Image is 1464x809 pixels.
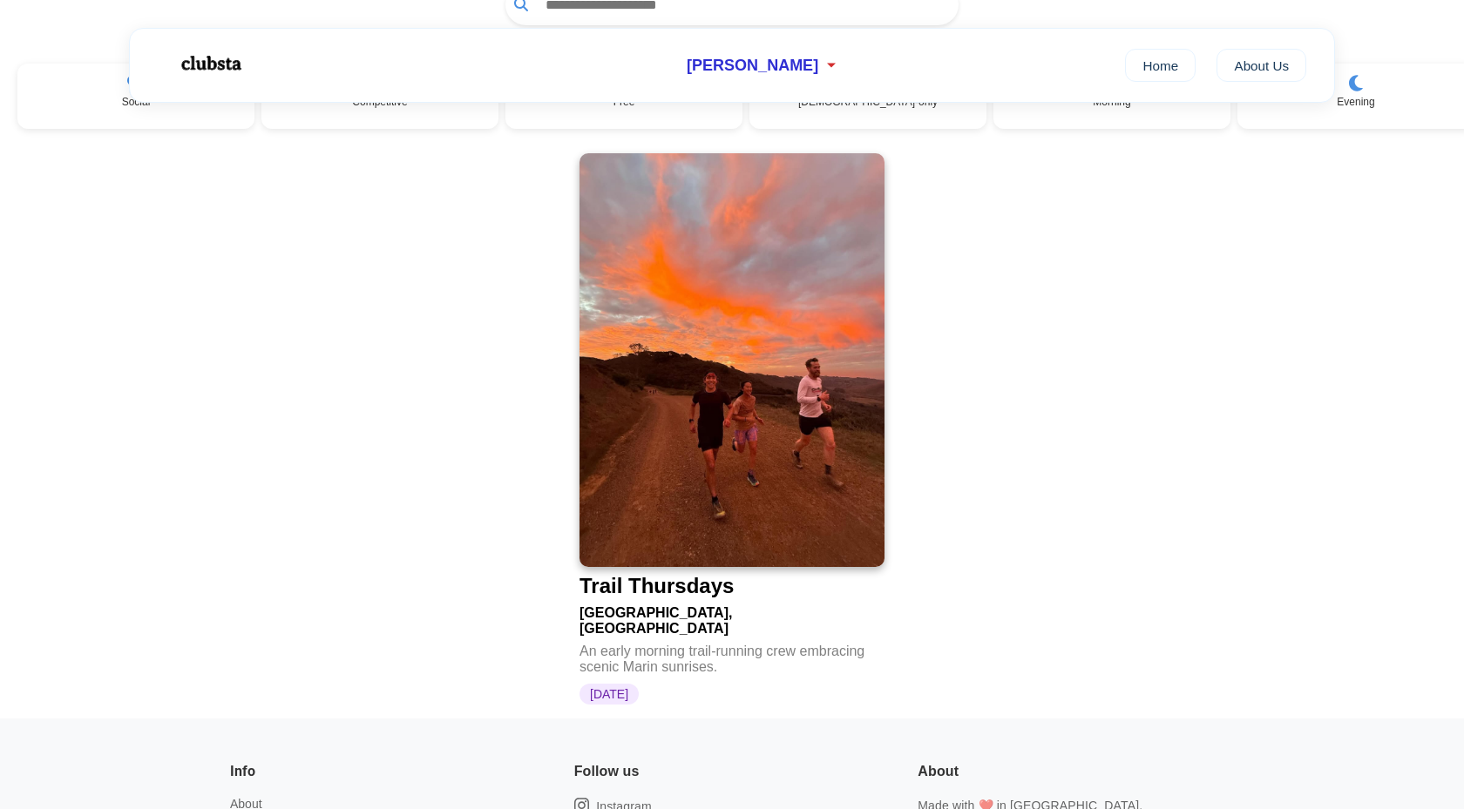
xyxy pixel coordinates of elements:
h6: Follow us [574,760,640,783]
a: About Us [1217,49,1306,82]
h6: Info [230,760,255,783]
div: Trail Thursdays [579,574,734,598]
img: Logo [158,42,262,85]
div: [GEOGRAPHIC_DATA], [GEOGRAPHIC_DATA] [579,598,884,637]
a: Home [1125,49,1196,82]
span: [DATE] [579,684,639,705]
div: An early morning trail-running crew embracing scenic Marin sunrises. [579,637,884,675]
a: Trail ThursdaysTrail Thursdays[GEOGRAPHIC_DATA], [GEOGRAPHIC_DATA]An early morning trail-running ... [579,153,884,705]
h6: About [918,760,959,783]
img: Trail Thursdays [579,153,884,567]
span: [PERSON_NAME] [687,57,818,75]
